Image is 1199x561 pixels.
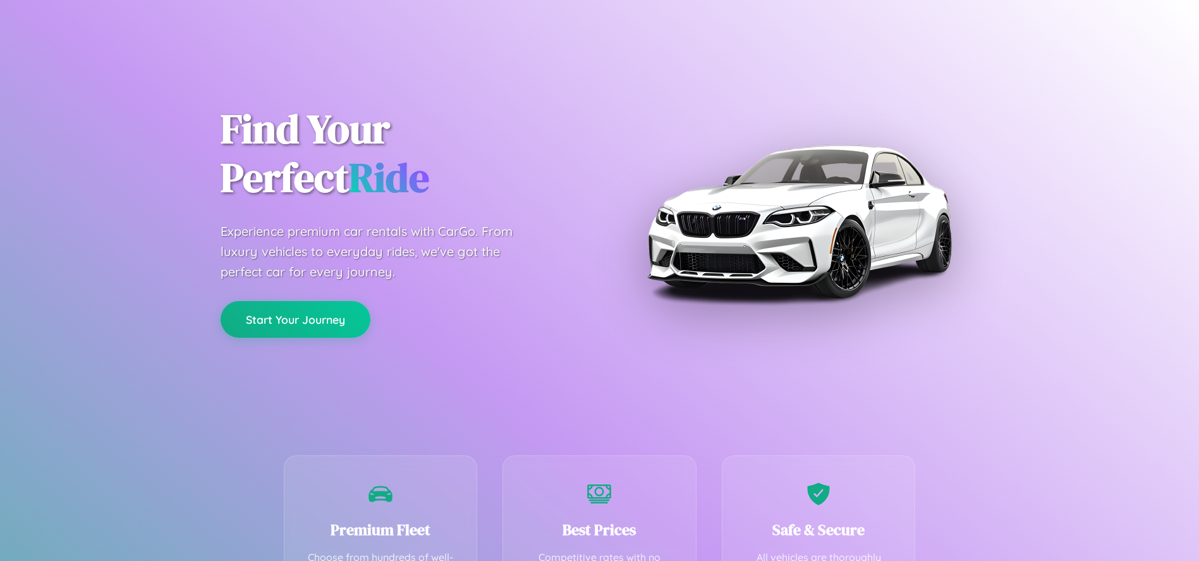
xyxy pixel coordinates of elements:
h3: Premium Fleet [303,519,458,540]
h1: Find Your Perfect [221,105,581,202]
button: Start Your Journey [221,301,370,338]
span: Ride [349,150,429,205]
h3: Safe & Secure [741,519,896,540]
img: Premium BMW car rental vehicle [641,63,957,379]
h3: Best Prices [522,519,677,540]
p: Experience premium car rentals with CarGo. From luxury vehicles to everyday rides, we've got the ... [221,221,537,282]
